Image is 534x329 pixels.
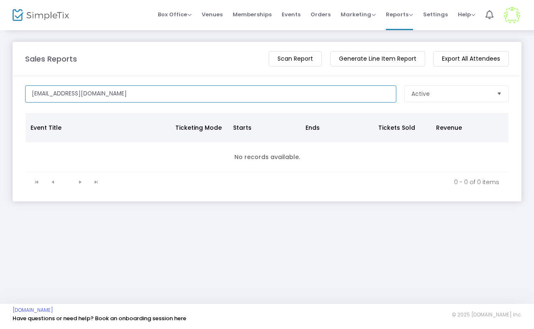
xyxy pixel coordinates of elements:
[269,51,322,67] m-button: Scan Report
[423,4,448,25] span: Settings
[26,142,508,172] td: No records available.
[493,86,505,102] button: Select
[311,4,331,25] span: Orders
[170,113,228,142] th: Ticketing Mode
[282,4,300,25] span: Events
[341,10,376,18] span: Marketing
[233,4,272,25] span: Memberships
[25,53,77,64] m-panel-title: Sales Reports
[452,311,521,318] span: © 2025 [DOMAIN_NAME] Inc.
[202,4,223,25] span: Venues
[330,51,425,67] m-button: Generate Line Item Report
[13,307,53,314] a: [DOMAIN_NAME]
[386,10,413,18] span: Reports
[26,113,508,172] div: Data table
[13,314,186,322] a: Have questions or need help? Book an onboarding session here
[228,113,300,142] th: Starts
[25,85,396,103] input: Search by name
[158,10,192,18] span: Box Office
[436,123,462,132] span: Revenue
[411,90,430,98] span: Active
[433,51,509,67] m-button: Export All Attendees
[26,113,170,142] th: Event Title
[458,10,475,18] span: Help
[300,113,373,142] th: Ends
[110,178,499,186] kendo-pager-info: 0 - 0 of 0 items
[373,113,431,142] th: Tickets Sold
